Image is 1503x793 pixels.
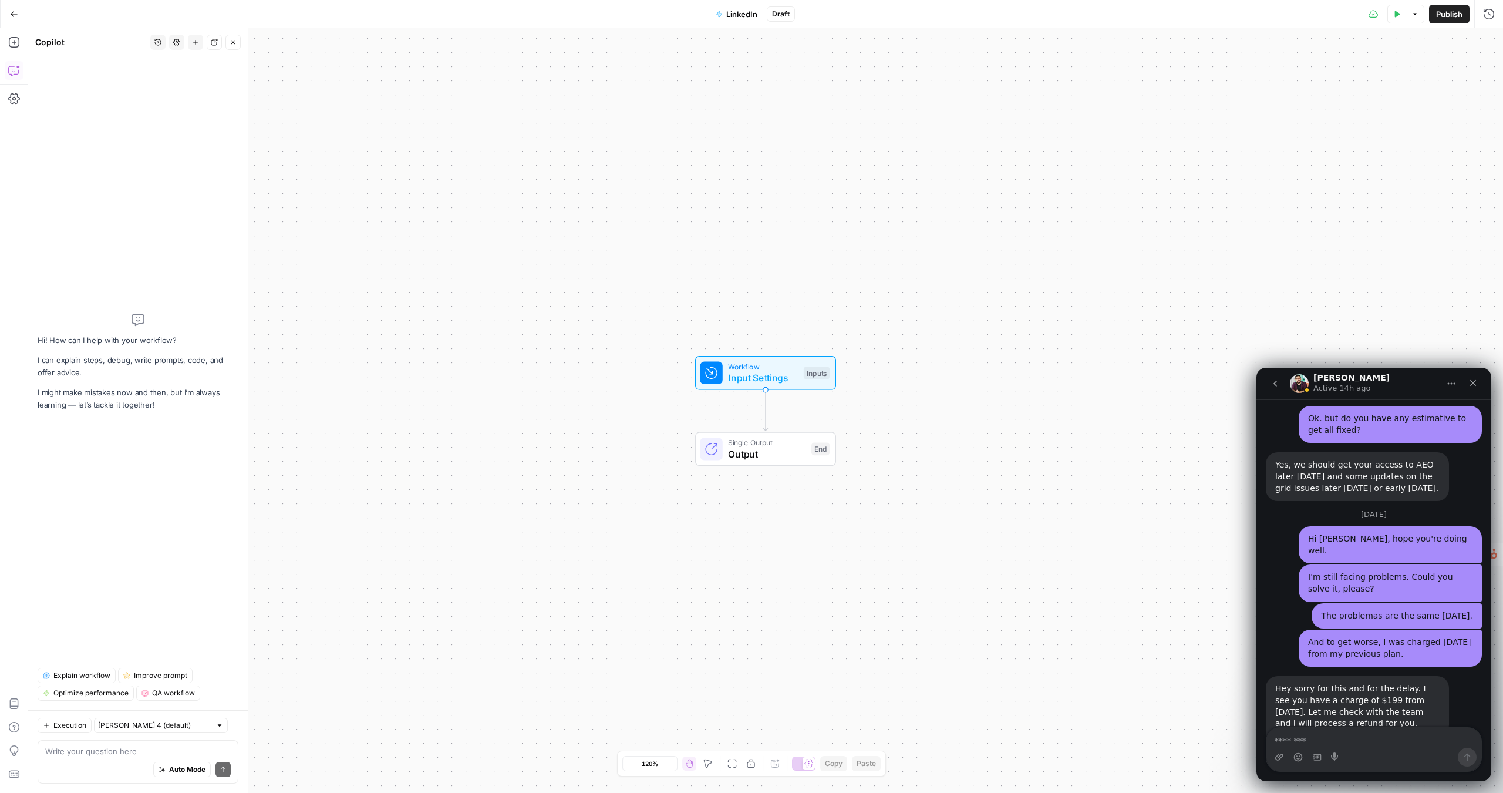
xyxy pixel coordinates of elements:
button: Auto Mode [153,762,211,777]
div: Copilot [35,36,147,48]
span: Execution [53,720,86,731]
span: 120% [642,759,658,768]
button: Improve prompt [118,668,193,683]
div: End [811,443,830,456]
button: Paste [852,756,881,771]
span: Draft [772,9,790,19]
button: Optimize performance [38,686,134,701]
p: Hi! How can I help with your workflow? [38,334,238,347]
iframe: Intercom live chat [1256,368,1491,781]
button: LinkedIn [709,5,764,23]
span: Improve prompt [134,670,187,681]
span: Explain workflow [53,670,110,681]
div: Inputs [804,367,830,379]
div: Single OutputOutputEnd [656,432,875,466]
div: WorkflowInput SettingsInputs [656,356,875,390]
button: QA workflow [136,686,200,701]
span: Output [728,447,806,461]
span: Optimize performance [53,688,129,698]
span: LinkedIn [726,8,757,20]
g: Edge from start to end [763,389,767,431]
button: Publish [1429,5,1470,23]
span: Workflow [728,361,798,372]
button: Copy [820,756,847,771]
span: QA workflow [152,688,195,698]
button: Explain workflow [38,668,116,683]
button: Execution [38,718,92,733]
span: Auto Mode [169,764,205,775]
input: Claude Sonnet 4 (default) [98,720,211,731]
span: Publish [1436,8,1462,20]
p: I can explain steps, debug, write prompts, code, and offer advice. [38,354,238,379]
span: Copy [825,758,843,769]
span: Input Settings [728,371,798,385]
p: I might make mistakes now and then, but I’m always learning — let’s tackle it together! [38,387,238,411]
span: Single Output [728,437,806,448]
span: Paste [857,758,876,769]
